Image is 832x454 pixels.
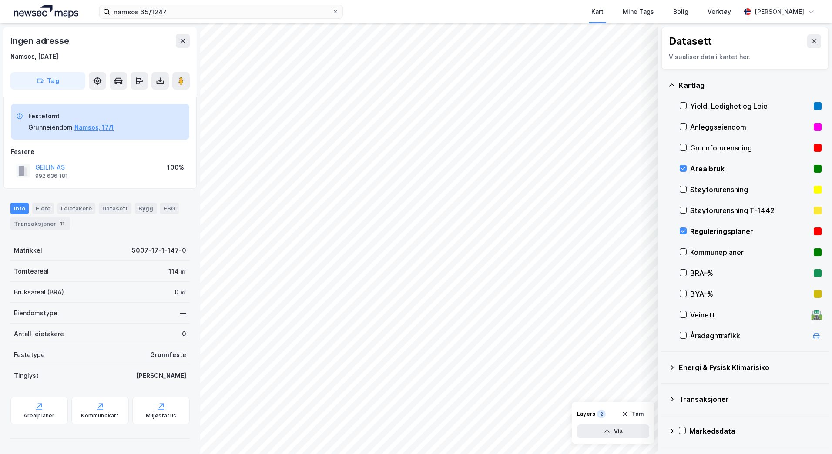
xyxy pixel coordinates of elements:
[597,410,606,418] div: 2
[14,371,39,381] div: Tinglyst
[11,147,189,157] div: Festere
[690,122,810,132] div: Anleggseiendom
[32,203,54,214] div: Eiere
[180,308,186,318] div: —
[690,205,810,216] div: Støyforurensning T-1442
[577,424,649,438] button: Vis
[690,289,810,299] div: BYA–%
[14,5,78,18] img: logo.a4113a55bc3d86da70a041830d287a7e.svg
[14,350,45,360] div: Festetype
[811,309,822,320] div: 🛣️
[616,407,649,421] button: Tøm
[669,34,712,48] div: Datasett
[28,111,114,121] div: Festetomt
[14,266,49,277] div: Tomteareal
[110,5,332,18] input: Søk på adresse, matrikkel, gårdeiere, leietakere eller personer
[690,143,810,153] div: Grunnforurensning
[14,245,42,256] div: Matrikkel
[14,287,64,297] div: Bruksareal (BRA)
[689,426,822,436] div: Markedsdata
[10,34,70,48] div: Ingen adresse
[690,330,808,341] div: Årsdøgntrafikk
[14,329,64,339] div: Antall leietakere
[788,412,832,454] div: Kontrollprogram for chat
[690,226,810,237] div: Reguleringsplaner
[168,266,186,277] div: 114 ㎡
[74,122,114,133] button: Namsos, 17/1
[673,7,688,17] div: Bolig
[135,203,157,214] div: Bygg
[690,310,808,320] div: Veinett
[690,164,810,174] div: Arealbruk
[755,7,804,17] div: [PERSON_NAME]
[132,245,186,256] div: 5007-17-1-147-0
[150,350,186,360] div: Grunnfeste
[679,80,822,90] div: Kartlag
[690,268,810,278] div: BRA–%
[690,247,810,257] div: Kommuneplaner
[23,412,54,419] div: Arealplaner
[81,412,119,419] div: Kommunekart
[679,362,822,373] div: Energi & Fysisk Klimarisiko
[788,412,832,454] iframe: Chat Widget
[10,203,29,214] div: Info
[679,394,822,404] div: Transaksjoner
[57,203,95,214] div: Leietakere
[708,7,731,17] div: Verktøy
[669,52,821,62] div: Visualiser data i kartet her.
[28,122,73,133] div: Grunneiendom
[10,217,70,230] div: Transaksjoner
[136,371,186,381] div: [PERSON_NAME]
[182,329,186,339] div: 0
[146,412,176,419] div: Miljøstatus
[167,162,184,173] div: 100%
[690,101,810,111] div: Yield, Ledighet og Leie
[160,203,179,214] div: ESG
[35,173,68,180] div: 992 636 181
[58,219,67,228] div: 11
[623,7,654,17] div: Mine Tags
[591,7,604,17] div: Kart
[577,411,595,417] div: Layers
[690,184,810,195] div: Støyforurensning
[174,287,186,297] div: 0 ㎡
[10,51,58,62] div: Namsos, [DATE]
[99,203,131,214] div: Datasett
[14,308,57,318] div: Eiendomstype
[10,72,85,90] button: Tag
